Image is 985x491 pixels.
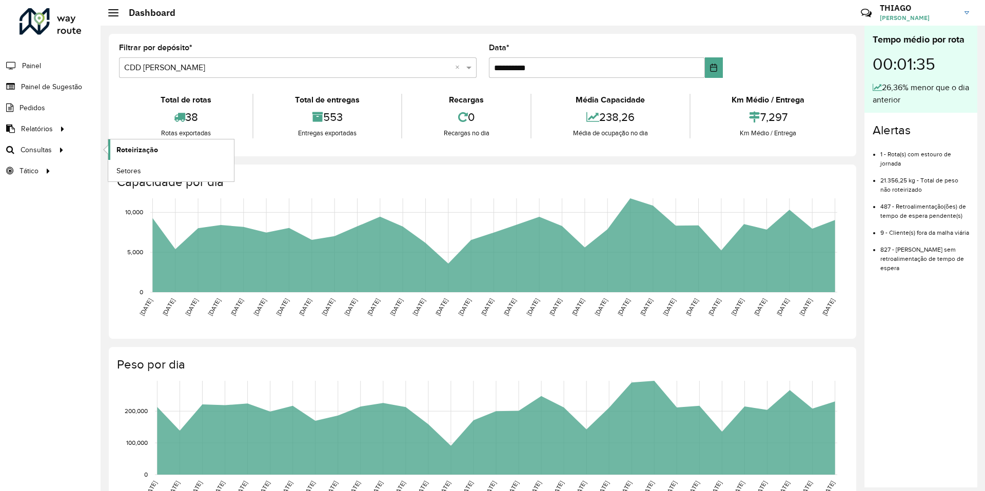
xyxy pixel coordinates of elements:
text: [DATE] [662,297,677,317]
text: [DATE] [457,297,472,317]
div: Total de entregas [256,94,398,106]
div: 553 [256,106,398,128]
div: Média de ocupação no dia [534,128,686,138]
h3: THIAGO [880,3,957,13]
text: [DATE] [207,297,222,317]
text: [DATE] [275,297,290,317]
text: [DATE] [775,297,790,317]
text: [DATE] [321,297,336,317]
div: Km Médio / Entrega [693,94,843,106]
label: Data [489,42,509,54]
label: Filtrar por depósito [119,42,192,54]
div: Rotas exportadas [122,128,250,138]
div: Recargas no dia [405,128,528,138]
div: 38 [122,106,250,128]
text: [DATE] [434,297,449,317]
div: Km Médio / Entrega [693,128,843,138]
li: 21.356,25 kg - Total de peso não roteirizado [880,168,969,194]
span: Relatórios [21,124,53,134]
text: [DATE] [252,297,267,317]
h4: Alertas [873,123,969,138]
text: [DATE] [570,297,585,317]
span: Tático [19,166,38,176]
div: Total de rotas [122,94,250,106]
div: 238,26 [534,106,686,128]
text: [DATE] [525,297,540,317]
div: Entregas exportadas [256,128,398,138]
span: Painel [22,60,41,71]
text: [DATE] [821,297,836,317]
text: [DATE] [684,297,699,317]
text: [DATE] [161,297,176,317]
span: Pedidos [19,103,45,113]
li: 487 - Retroalimentação(ões) de tempo de espera pendente(s) [880,194,969,220]
text: [DATE] [707,297,722,317]
text: [DATE] [730,297,745,317]
text: 200,000 [125,407,148,414]
h4: Peso por dia [117,357,846,372]
li: 827 - [PERSON_NAME] sem retroalimentação de tempo de espera [880,237,969,273]
span: Setores [116,166,141,176]
button: Choose Date [705,57,723,78]
h4: Capacidade por dia [117,175,846,190]
text: [DATE] [343,297,358,317]
text: [DATE] [548,297,563,317]
text: [DATE] [616,297,631,317]
div: 0 [405,106,528,128]
a: Roteirização [108,139,234,160]
a: Contato Rápido [855,2,877,24]
div: Recargas [405,94,528,106]
text: [DATE] [411,297,426,317]
text: [DATE] [753,297,767,317]
div: Tempo médio por rota [873,33,969,47]
text: [DATE] [389,297,404,317]
li: 9 - Cliente(s) fora da malha viária [880,220,969,237]
text: 100,000 [126,439,148,446]
text: [DATE] [594,297,608,317]
div: 00:01:35 [873,47,969,81]
span: [PERSON_NAME] [880,13,957,23]
text: 0 [144,471,148,478]
div: Média Capacidade [534,94,686,106]
text: [DATE] [184,297,199,317]
span: Roteirização [116,145,158,155]
text: 5,000 [127,249,143,255]
span: Consultas [21,145,52,155]
li: 1 - Rota(s) com estouro de jornada [880,142,969,168]
text: [DATE] [366,297,381,317]
text: 0 [140,289,143,295]
h2: Dashboard [119,7,175,18]
text: [DATE] [798,297,813,317]
text: [DATE] [139,297,153,317]
text: [DATE] [480,297,495,317]
text: [DATE] [229,297,244,317]
text: [DATE] [502,297,517,317]
span: Painel de Sugestão [21,81,82,92]
text: [DATE] [639,297,654,317]
span: Clear all [455,62,464,74]
text: 10,000 [125,209,143,216]
text: [DATE] [298,297,312,317]
div: 7,297 [693,106,843,128]
div: 26,36% menor que o dia anterior [873,81,969,106]
a: Setores [108,160,234,181]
